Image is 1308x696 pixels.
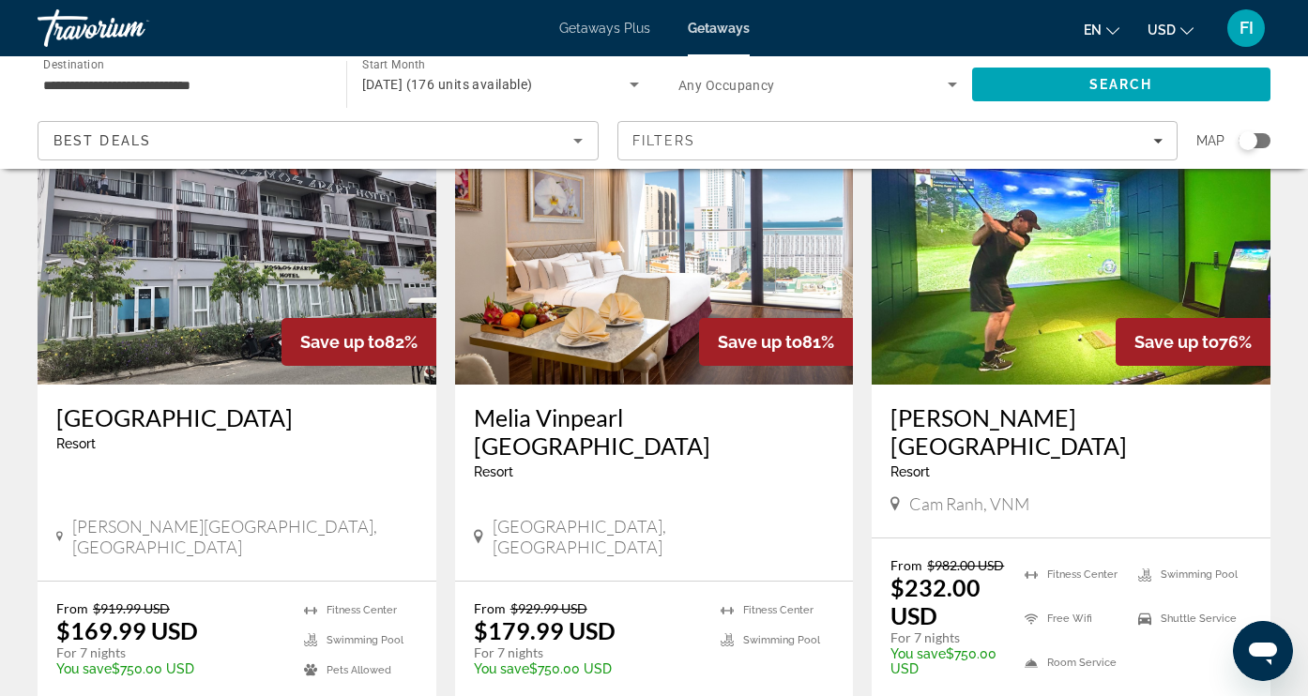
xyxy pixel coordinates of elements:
[890,557,922,573] span: From
[872,84,1270,385] img: Alma Resort
[890,403,1252,460] a: [PERSON_NAME][GEOGRAPHIC_DATA]
[327,604,397,616] span: Fitness Center
[890,646,946,661] span: You save
[1240,19,1254,38] span: FI
[1084,23,1102,38] span: en
[890,573,1006,629] p: $232.00 USD
[56,600,88,616] span: From
[474,600,506,616] span: From
[1084,16,1119,43] button: Change language
[56,644,285,661] p: For 7 nights
[972,68,1271,101] button: Search
[327,664,391,676] span: Pets Allowed
[1222,8,1270,48] button: User Menu
[1047,657,1117,669] span: Room Service
[743,634,820,646] span: Swimming Pool
[927,557,1004,573] span: $982.00 USD
[510,600,587,616] span: $929.99 USD
[699,318,853,366] div: 81%
[56,616,198,644] p: $169.99 USD
[362,58,425,71] span: Start Month
[678,78,775,93] span: Any Occupancy
[53,133,151,148] span: Best Deals
[455,84,854,385] img: Melia Vinpearl Nha Trang Empire
[474,644,703,661] p: For 7 nights
[890,646,1006,676] p: $750.00 USD
[38,4,225,53] a: Travorium
[43,74,322,97] input: Select destination
[1148,23,1176,38] span: USD
[281,318,436,366] div: 82%
[493,516,835,557] span: [GEOGRAPHIC_DATA], [GEOGRAPHIC_DATA]
[43,57,104,70] span: Destination
[1161,568,1238,581] span: Swimming Pool
[474,616,616,644] p: $179.99 USD
[1116,318,1270,366] div: 76%
[327,634,403,646] span: Swimming Pool
[56,436,96,451] span: Resort
[632,133,696,148] span: Filters
[688,21,750,36] a: Getaways
[53,129,583,152] mat-select: Sort by
[1233,621,1293,681] iframe: Кнопка запуска окна обмена сообщениями
[474,464,513,479] span: Resort
[559,21,650,36] a: Getaways Plus
[743,604,814,616] span: Fitness Center
[56,661,112,676] span: You save
[474,661,703,676] p: $750.00 USD
[300,332,385,352] span: Save up to
[93,600,170,616] span: $919.99 USD
[1047,613,1092,625] span: Free Wifi
[890,629,1006,646] p: For 7 nights
[474,403,835,460] a: Melia Vinpearl [GEOGRAPHIC_DATA]
[890,464,930,479] span: Resort
[56,661,285,676] p: $750.00 USD
[474,661,529,676] span: You save
[909,493,1029,514] span: Cam Ranh, VNM
[56,403,418,431] a: [GEOGRAPHIC_DATA]
[72,516,417,557] span: [PERSON_NAME][GEOGRAPHIC_DATA], [GEOGRAPHIC_DATA]
[38,84,436,385] img: Kosmos Apart Hotel
[1134,332,1219,352] span: Save up to
[1196,128,1224,154] span: Map
[617,121,1179,160] button: Filters
[362,77,533,92] span: [DATE] (176 units available)
[1047,568,1118,581] span: Fitness Center
[1161,613,1237,625] span: Shuttle Service
[1089,77,1153,92] span: Search
[1148,16,1194,43] button: Change currency
[718,332,802,352] span: Save up to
